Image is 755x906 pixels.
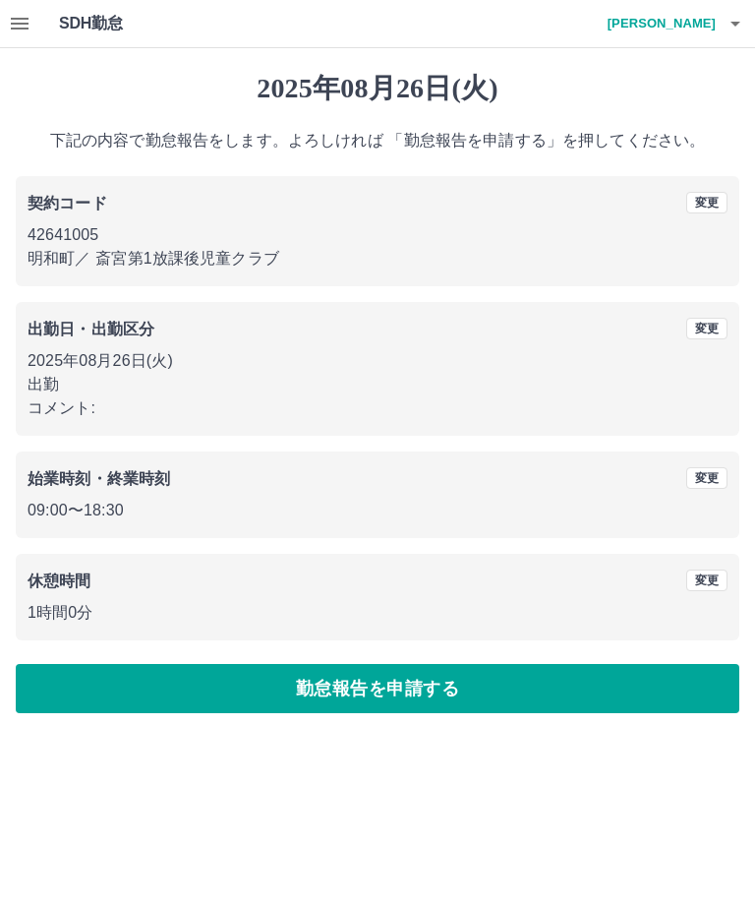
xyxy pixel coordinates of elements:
button: 勤怠報告を申請する [16,664,739,713]
p: 出勤 [28,373,727,396]
b: 契約コード [28,195,107,211]
button: 変更 [686,318,727,339]
p: 2025年08月26日(火) [28,349,727,373]
p: 1時間0分 [28,601,727,625]
p: 09:00 〜 18:30 [28,499,727,522]
p: 下記の内容で勤怠報告をします。よろしければ 「勤怠報告を申請する」を押してください。 [16,129,739,152]
b: 始業時刻・終業時刻 [28,470,170,487]
p: 42641005 [28,223,727,247]
b: 休憩時間 [28,573,91,589]
button: 変更 [686,467,727,489]
b: 出勤日・出勤区分 [28,321,154,337]
p: 明和町 ／ 斎宮第1放課後児童クラブ [28,247,727,271]
p: コメント: [28,396,727,420]
h1: 2025年08月26日(火) [16,72,739,105]
button: 変更 [686,192,727,213]
button: 変更 [686,570,727,591]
